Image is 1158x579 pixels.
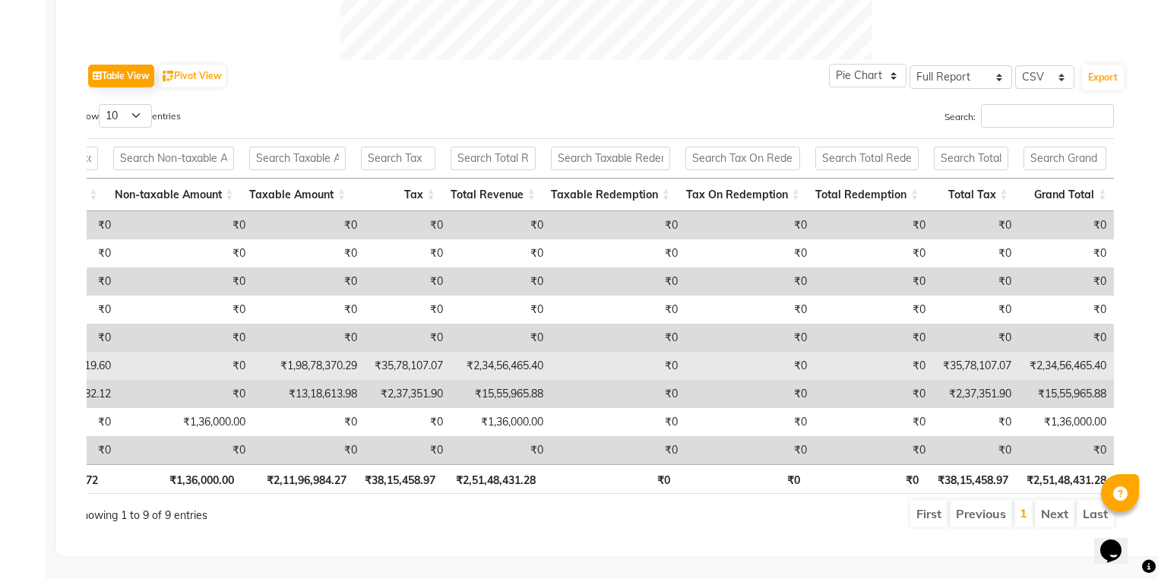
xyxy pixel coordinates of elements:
td: ₹0 [815,296,933,324]
td: ₹0 [253,239,365,267]
td: ₹0 [1019,267,1114,296]
td: ₹0 [365,239,451,267]
td: ₹1,36,000.00 [1019,408,1114,436]
td: ₹0 [1019,324,1114,352]
td: ₹2,34,56,465.40 [451,352,551,380]
input: Search Total Revenue [451,147,536,170]
input: Search Total Redemption [815,147,919,170]
input: Search Taxable Amount [249,147,346,170]
th: Tax: activate to sort column ascending [353,179,442,211]
td: ₹1,98,78,370.29 [253,352,365,380]
th: Total Revenue: activate to sort column ascending [443,179,543,211]
td: ₹0 [253,267,365,296]
td: ₹0 [119,380,253,408]
td: ₹0 [685,239,815,267]
input: Search: [981,104,1114,128]
td: ₹35,78,107.07 [365,352,451,380]
td: ₹2,37,351.90 [365,380,451,408]
td: ₹0 [815,211,933,239]
td: ₹0 [119,324,253,352]
td: ₹0 [815,380,933,408]
td: ₹0 [551,324,685,352]
td: ₹0 [815,408,933,436]
td: ₹0 [119,211,253,239]
td: ₹0 [119,352,253,380]
iframe: chat widget [1094,518,1143,564]
th: ₹0 [543,464,677,494]
div: Showing 1 to 9 of 9 entries [75,498,495,524]
td: ₹0 [685,296,815,324]
td: ₹0 [119,239,253,267]
input: Search Tax [361,147,435,170]
th: Tax On Redemption: activate to sort column ascending [678,179,808,211]
td: ₹0 [685,267,815,296]
td: ₹1,36,000.00 [119,408,253,436]
td: ₹0 [253,436,365,464]
td: ₹0 [933,436,1019,464]
td: ₹0 [685,408,815,436]
th: Non-taxable Amount: activate to sort column ascending [106,179,242,211]
td: ₹0 [815,239,933,267]
td: ₹0 [815,352,933,380]
td: ₹0 [451,324,551,352]
th: Total Tax: activate to sort column ascending [926,179,1016,211]
td: ₹0 [451,267,551,296]
input: Search Grand Total [1024,147,1107,170]
td: ₹0 [365,296,451,324]
td: ₹0 [253,324,365,352]
td: ₹0 [551,267,685,296]
th: ₹38,15,458.97 [354,464,444,494]
td: ₹0 [119,267,253,296]
td: ₹35,78,107.07 [933,352,1019,380]
td: ₹2,37,351.90 [933,380,1019,408]
th: Taxable Redemption: activate to sort column ascending [543,179,678,211]
td: ₹15,55,965.88 [1019,380,1114,408]
td: ₹0 [551,380,685,408]
button: Export [1082,65,1124,90]
td: ₹0 [933,296,1019,324]
td: ₹0 [933,324,1019,352]
th: Grand Total: activate to sort column ascending [1016,179,1115,211]
td: ₹0 [551,352,685,380]
th: ₹0 [808,464,926,494]
td: ₹0 [815,324,933,352]
td: ₹0 [451,436,551,464]
th: ₹2,11,96,984.27 [242,464,354,494]
td: ₹0 [815,436,933,464]
td: ₹0 [933,408,1019,436]
td: ₹0 [253,408,365,436]
th: ₹0 [678,464,808,494]
td: ₹0 [933,267,1019,296]
th: ₹2,51,48,431.28 [443,464,543,494]
th: ₹2,51,48,431.28 [1016,464,1115,494]
td: ₹0 [365,267,451,296]
td: ₹0 [253,296,365,324]
td: ₹15,55,965.88 [451,380,551,408]
td: ₹0 [451,296,551,324]
td: ₹0 [933,239,1019,267]
td: ₹0 [1019,239,1114,267]
td: ₹0 [365,211,451,239]
button: Table View [88,65,154,87]
td: ₹0 [933,211,1019,239]
label: Show entries [75,104,181,128]
input: Search Tax On Redemption [685,147,800,170]
td: ₹0 [451,211,551,239]
td: ₹0 [551,296,685,324]
img: pivot.png [163,71,174,82]
td: ₹0 [1019,211,1114,239]
td: ₹0 [253,211,365,239]
td: ₹0 [119,436,253,464]
td: ₹0 [551,211,685,239]
input: Search Taxable Redemption [551,147,670,170]
td: ₹0 [1019,436,1114,464]
td: ₹0 [685,436,815,464]
td: ₹0 [551,239,685,267]
td: ₹0 [365,324,451,352]
td: ₹0 [685,324,815,352]
td: ₹0 [451,239,551,267]
td: ₹0 [365,408,451,436]
select: Showentries [99,104,152,128]
td: ₹2,34,56,465.40 [1019,352,1114,380]
th: ₹38,15,458.97 [926,464,1016,494]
